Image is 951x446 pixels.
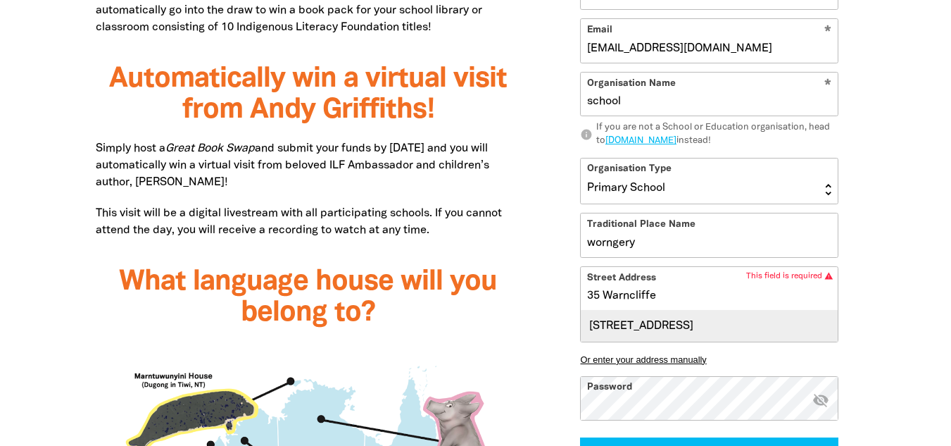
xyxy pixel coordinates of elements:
span: Automatically win a virtual visit from Andy Griffiths! [109,66,507,123]
span: What language house will you belong to? [119,269,497,326]
button: visibility_off [812,392,829,411]
a: [DOMAIN_NAME] [605,137,676,146]
i: info [580,129,593,142]
p: Simply host a and submit your funds by [DATE] and you will automatically win a virtual visit from... [96,140,522,191]
p: This visit will be a digital livestream with all participating schools. If you cannot attend the ... [96,205,522,239]
button: Or enter your address manually [580,354,838,365]
i: Hide password [812,392,829,409]
div: If you are not a School or Education organisation, head to instead! [596,121,839,149]
div: [STREET_ADDRESS] [581,311,838,342]
em: Great Book Swap [165,144,255,154]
